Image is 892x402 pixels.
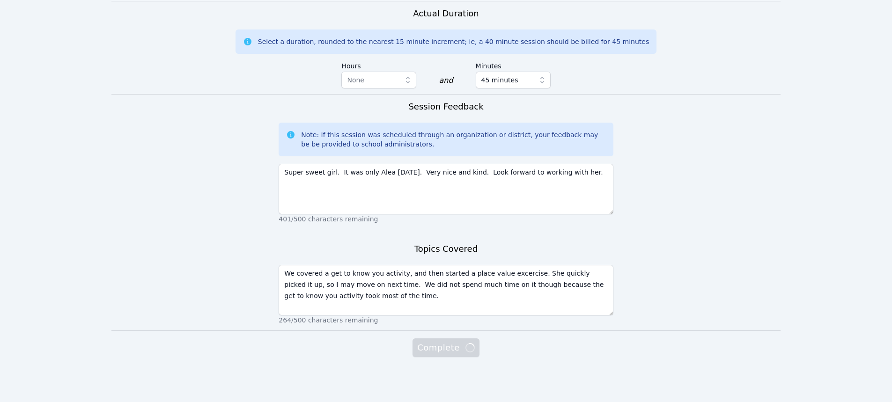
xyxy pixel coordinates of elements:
[413,338,479,357] button: Complete
[347,76,364,84] span: None
[481,74,518,86] span: 45 minutes
[439,75,453,86] div: and
[341,58,416,72] label: Hours
[279,214,613,224] p: 401/500 characters remaining
[341,72,416,88] button: None
[476,72,551,88] button: 45 minutes
[413,7,479,20] h3: Actual Duration
[408,100,483,113] h3: Session Feedback
[476,58,551,72] label: Minutes
[279,315,613,325] p: 264/500 characters remaining
[279,164,613,214] textarea: Super sweet girl. It was only Alea [DATE]. Very nice and kind. Look forward to working with her.
[417,341,474,354] span: Complete
[258,37,649,46] div: Select a duration, rounded to the nearest 15 minute increment; ie, a 40 minute session should be ...
[279,265,613,315] textarea: We covered a get to know you activity, and then started a place value excercise. She quickly pick...
[414,242,478,256] h3: Topics Covered
[301,130,605,149] div: Note: If this session was scheduled through an organization or district, your feedback may be be ...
